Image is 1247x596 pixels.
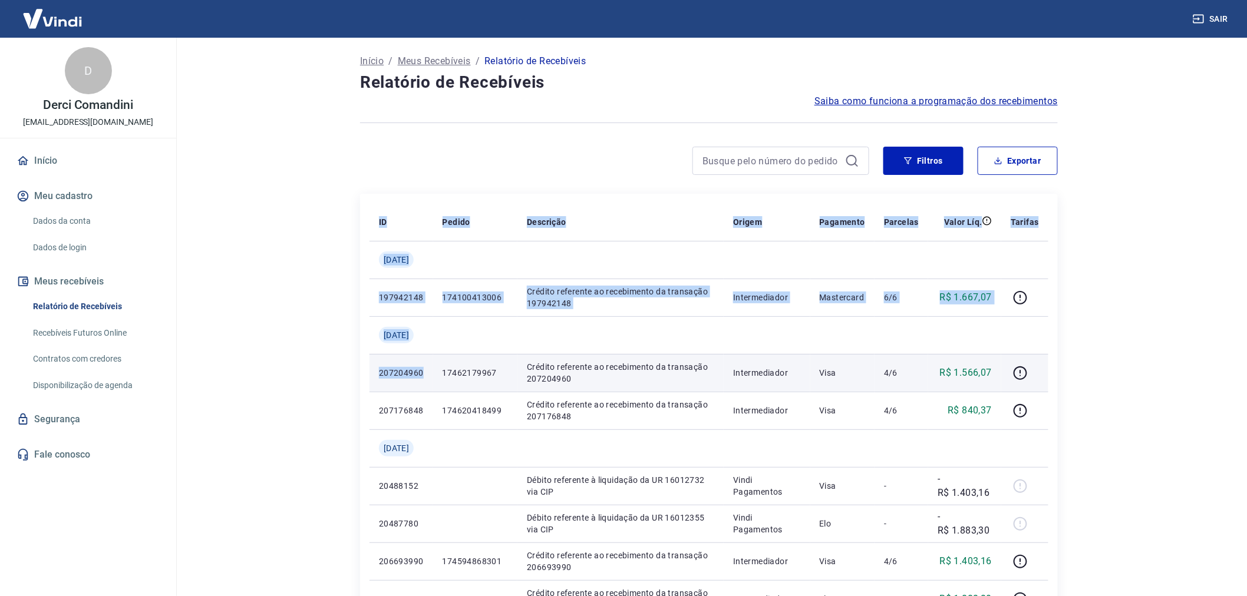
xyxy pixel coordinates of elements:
[476,54,480,68] p: /
[820,292,866,303] p: Mastercard
[379,480,424,492] p: 20488152
[1190,8,1233,30] button: Sair
[820,480,866,492] p: Visa
[938,509,992,538] p: -R$ 1.883,30
[702,152,840,170] input: Busque pelo número do pedido
[14,148,162,174] a: Início
[820,518,866,529] p: Elo
[820,367,866,379] p: Visa
[820,405,866,416] p: Visa
[384,254,409,266] span: [DATE]
[820,555,866,567] p: Visa
[527,399,714,422] p: Crédito referente ao recebimento da transação 207176848
[733,367,800,379] p: Intermediador
[944,216,982,228] p: Valor Líq.
[23,116,153,128] p: [EMAIL_ADDRESS][DOMAIN_NAME]
[14,1,91,37] img: Vindi
[443,367,509,379] p: 17462179967
[527,361,714,385] p: Crédito referente ao recebimento da transação 207204960
[360,54,384,68] a: Início
[360,71,1058,94] h4: Relatório de Recebíveis
[28,321,162,345] a: Recebíveis Futuros Online
[384,329,409,341] span: [DATE]
[379,518,424,529] p: 20487780
[443,405,509,416] p: 174620418499
[379,216,387,228] p: ID
[948,403,992,418] p: R$ 840,37
[28,373,162,398] a: Disponibilização de agenda
[884,405,919,416] p: 4/6
[884,555,919,567] p: 4/6
[527,474,714,498] p: Débito referente à liquidação da UR 16012732 via CIP
[733,512,800,535] p: Vindi Pagamentos
[1011,216,1039,228] p: Tarifas
[398,54,471,68] a: Meus Recebíveis
[814,94,1058,108] a: Saiba como funciona a programação dos recebimentos
[527,216,566,228] p: Descrição
[14,269,162,294] button: Meus recebíveis
[884,480,919,492] p: -
[388,54,392,68] p: /
[978,147,1058,175] button: Exportar
[940,366,992,380] p: R$ 1.566,07
[733,405,800,416] p: Intermediador
[379,555,424,567] p: 206693990
[379,405,424,416] p: 207176848
[384,442,409,454] span: [DATE]
[884,367,919,379] p: 4/6
[443,216,470,228] p: Pedido
[733,216,762,228] p: Origem
[527,286,714,309] p: Crédito referente ao recebimento da transação 197942148
[884,216,919,228] p: Parcelas
[14,406,162,432] a: Segurança
[733,555,800,567] p: Intermediador
[820,216,866,228] p: Pagamento
[379,292,424,303] p: 197942148
[484,54,586,68] p: Relatório de Recebíveis
[443,555,509,567] p: 174594868301
[14,183,162,209] button: Meu cadastro
[43,99,133,111] p: Derci Comandini
[28,236,162,260] a: Dados de login
[28,209,162,233] a: Dados da conta
[884,518,919,529] p: -
[884,292,919,303] p: 6/6
[733,292,800,303] p: Intermediador
[28,347,162,371] a: Contratos com credores
[65,47,112,94] div: D
[733,474,800,498] p: Vindi Pagamentos
[28,294,162,319] a: Relatório de Recebíveis
[940,290,992,304] p: R$ 1.667,07
[527,549,714,573] p: Crédito referente ao recebimento da transação 206693990
[938,472,992,500] p: -R$ 1.403,16
[940,554,992,568] p: R$ 1.403,16
[527,512,714,535] p: Débito referente à liquidação da UR 16012355 via CIP
[379,367,424,379] p: 207204960
[14,442,162,468] a: Fale conosco
[883,147,964,175] button: Filtros
[443,292,509,303] p: 174100413006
